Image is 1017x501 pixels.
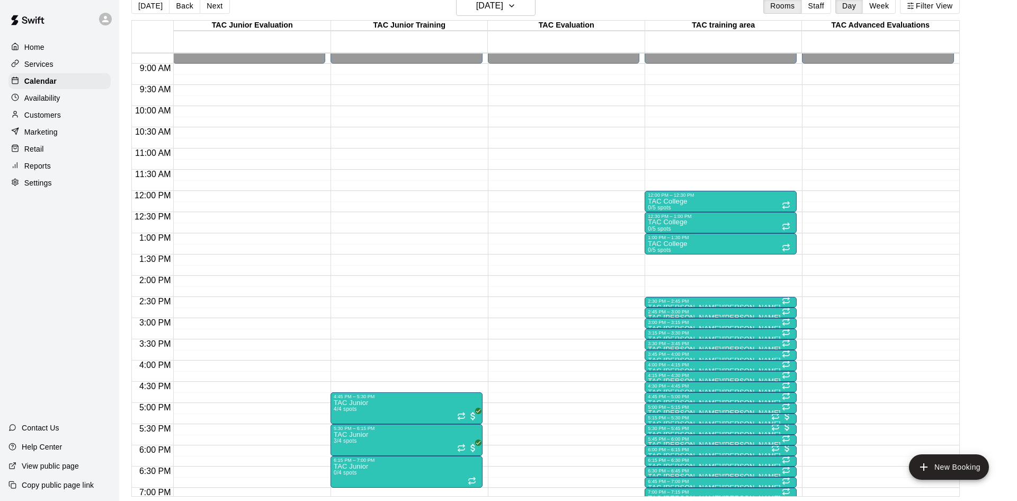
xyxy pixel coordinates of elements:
div: 4:45 PM – 5:00 PM: TAC Tom/Mike [645,392,797,403]
div: 12:00 PM – 12:30 PM [648,192,793,198]
p: Availability [24,93,60,103]
div: 3:30 PM – 3:45 PM [648,341,793,346]
span: 0/5 spots filled [648,226,671,232]
div: 3:15 PM – 3:30 PM: TAC Tom/Mike [645,329,797,339]
a: Reports [8,158,111,174]
div: 6:30 PM – 6:45 PM: TAC Todd/Brad [645,467,797,477]
span: Recurring event [782,328,790,337]
div: 4:45 PM – 5:30 PM: TAC Junior [331,392,483,424]
span: Recurring event [771,423,780,431]
span: All customers have paid [468,443,478,453]
span: 0/5 spots filled [648,205,671,210]
p: Customers [24,110,61,120]
div: 5:15 PM – 5:30 PM [648,415,793,420]
p: Settings [24,178,52,188]
p: Retail [24,144,44,154]
div: 5:45 PM – 6:00 PM [648,436,793,442]
span: 5:30 PM [137,424,174,433]
span: 4:00 PM [137,361,174,370]
div: 4:45 PM – 5:30 PM [334,394,479,399]
div: 3:15 PM – 3:30 PM [648,330,793,336]
p: Contact Us [22,423,59,433]
span: Recurring event [782,371,790,379]
div: 4:15 PM – 4:30 PM [648,373,793,378]
span: 12:30 PM [132,212,173,221]
div: 6:15 PM – 6:30 PM [648,458,793,463]
span: Recurring event [782,477,790,485]
span: Recurring event [782,222,790,231]
div: 6:45 PM – 7:00 PM: TAC Todd/Brad [645,477,797,488]
span: Recurring event [782,243,790,252]
div: TAC Advanced Evaluations [802,21,959,31]
div: 3:30 PM – 3:45 PM: TAC Tom/Mike [645,339,797,350]
div: 6:15 PM – 7:00 PM [334,458,479,463]
div: 5:30 PM – 5:45 PM [648,426,793,431]
div: 5:15 PM – 5:30 PM: TAC Tom/Mike [645,414,797,424]
span: 3:30 PM [137,339,174,348]
span: All customers have paid [782,411,792,421]
span: 6:00 PM [137,445,174,454]
p: Reports [24,161,51,171]
span: 2:30 PM [137,297,174,306]
div: 1:00 PM – 1:30 PM: TAC College [645,233,797,254]
div: 3:00 PM – 3:15 PM [648,320,793,325]
span: Recurring event [782,434,790,443]
p: View public page [22,461,79,471]
div: 7:00 PM – 7:15 PM [648,489,793,495]
span: 11:00 AM [132,148,174,157]
a: Customers [8,107,111,123]
span: 9:30 AM [137,85,174,94]
div: 6:00 PM – 6:15 PM [648,447,793,452]
div: 12:30 PM – 1:00 PM [648,214,793,219]
div: 2:45 PM – 3:00 PM: TAC Tom/Mike [645,307,797,318]
span: Recurring event [771,412,780,420]
div: 4:00 PM – 4:15 PM: TAC Tom/Mike [645,361,797,371]
div: 5:30 PM – 5:45 PM: TAC Tom/Mike [645,424,797,435]
div: Services [8,56,111,72]
div: 1:00 PM – 1:30 PM [648,235,793,240]
div: 12:30 PM – 1:00 PM: TAC College [645,212,797,233]
p: Calendar [24,76,57,86]
div: 4:30 PM – 4:45 PM [648,383,793,389]
div: 3:45 PM – 4:00 PM [648,351,793,357]
a: Marketing [8,124,111,140]
a: Settings [8,175,111,191]
span: 0/5 spots filled [648,247,671,253]
p: Home [24,42,44,52]
div: 5:30 PM – 6:15 PM: TAC Junior [331,424,483,456]
span: 6:30 PM [137,467,174,476]
div: 4:30 PM – 4:45 PM: TAC Tom/Mike [645,382,797,392]
span: Recurring event [457,444,466,452]
span: 9:00 AM [137,64,174,73]
p: Services [24,59,53,69]
span: 1:00 PM [137,233,174,242]
span: 5:00 PM [137,403,174,412]
div: 3:00 PM – 3:15 PM: TAC Tom/Mike [645,318,797,329]
div: 6:15 PM – 7:00 PM: TAC Junior [331,456,483,488]
a: Retail [8,141,111,157]
div: 4:45 PM – 5:00 PM [648,394,793,399]
span: 12:00 PM [132,191,173,200]
div: 4:00 PM – 4:15 PM [648,362,793,367]
button: add [909,454,989,480]
div: 2:30 PM – 2:45 PM [648,298,793,304]
div: 5:00 PM – 5:15 PM: TAC Tom/Mike [645,403,797,414]
span: 11:30 AM [132,170,174,179]
div: TAC Junior Training [331,21,488,31]
span: 0/4 spots filled [334,470,357,476]
span: All customers have paid [782,421,792,432]
div: 6:15 PM – 6:30 PM: TAC Todd/Brad [645,456,797,467]
div: TAC training area [645,21,802,31]
div: 12:00 PM – 12:30 PM: TAC College [645,191,797,212]
a: Availability [8,90,111,106]
span: All customers have paid [468,411,478,421]
span: Recurring event [771,444,780,452]
div: 2:45 PM – 3:00 PM [648,309,793,314]
span: Recurring event [782,296,790,305]
span: Recurring event [782,318,790,326]
p: Copy public page link [22,480,94,490]
span: Recurring event [782,381,790,390]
